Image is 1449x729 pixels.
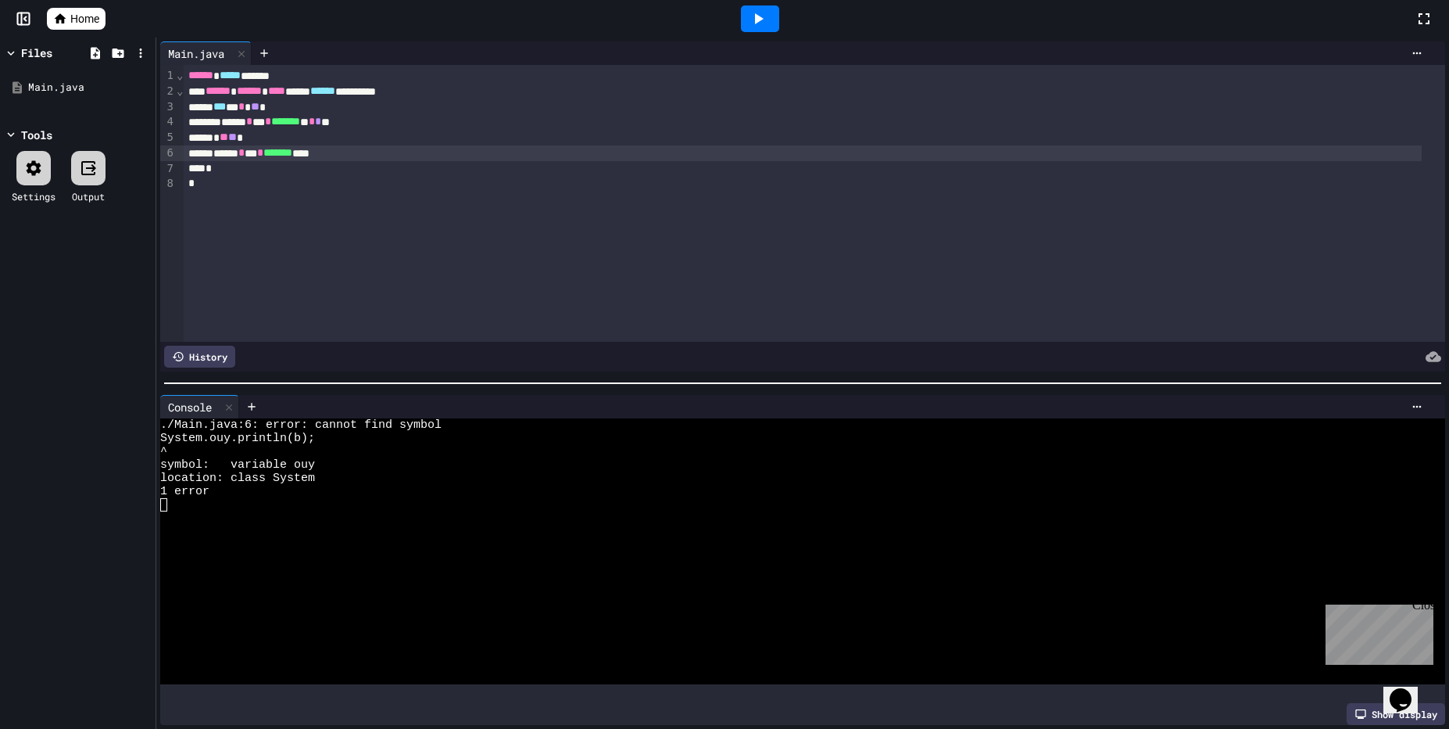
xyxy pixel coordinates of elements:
[160,130,176,145] div: 5
[160,161,176,177] div: 7
[164,346,235,368] div: History
[160,458,315,472] span: symbol: variable ouy
[160,68,176,84] div: 1
[160,99,176,115] div: 3
[28,80,150,95] div: Main.java
[160,472,315,485] span: location: class System
[176,69,184,81] span: Fold line
[6,6,108,99] div: Chat with us now!Close
[160,45,232,62] div: Main.java
[160,445,167,458] span: ^
[160,41,252,65] div: Main.java
[47,8,106,30] a: Home
[160,485,209,498] span: 1 error
[21,45,52,61] div: Files
[160,84,176,99] div: 2
[21,127,52,143] div: Tools
[1319,598,1433,665] iframe: chat widget
[72,189,105,203] div: Output
[160,395,239,418] div: Console
[176,84,184,97] span: Fold line
[160,114,176,130] div: 4
[160,399,220,415] div: Console
[70,11,99,27] span: Home
[160,176,176,192] div: 8
[1383,666,1433,713] iframe: chat widget
[12,189,55,203] div: Settings
[160,432,315,445] span: System.ouy.println(b);
[160,145,176,161] div: 6
[1347,703,1445,725] div: Show display
[160,418,442,432] span: ./Main.java:6: error: cannot find symbol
